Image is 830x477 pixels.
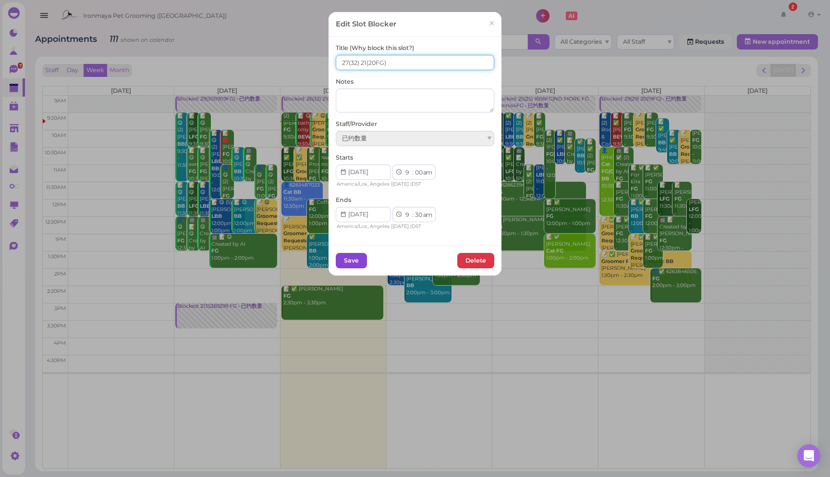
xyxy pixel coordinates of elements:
[337,181,390,187] span: America/Los_Angeles
[336,196,351,204] label: Ends
[392,223,409,229] span: [DATE]
[392,181,409,187] span: [DATE]
[336,44,414,52] label: Title (Why block this slot?)
[797,444,820,467] div: Open Intercom Messenger
[488,17,495,30] span: ×
[336,77,354,86] label: Notes
[336,253,367,268] button: Save
[336,222,443,231] div: | |
[412,223,421,229] span: DST
[336,19,396,29] div: Edit Slot Blocker
[457,253,494,268] button: Delete
[412,181,421,187] span: DST
[342,135,367,142] span: 已约数量
[336,153,353,162] label: Starts
[336,120,377,128] label: Staff/Provider
[336,180,443,188] div: | |
[337,223,390,229] span: America/Los_Angeles
[336,55,494,70] input: Vacation, Late shift, etc.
